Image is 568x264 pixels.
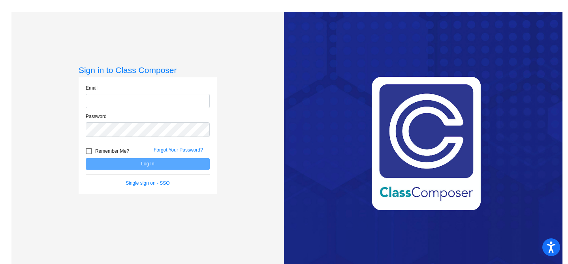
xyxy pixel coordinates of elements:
[86,158,210,170] button: Log In
[126,180,169,186] a: Single sign on - SSO
[154,147,203,153] a: Forgot Your Password?
[86,113,107,120] label: Password
[95,146,129,156] span: Remember Me?
[86,84,98,92] label: Email
[79,65,217,75] h3: Sign in to Class Composer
